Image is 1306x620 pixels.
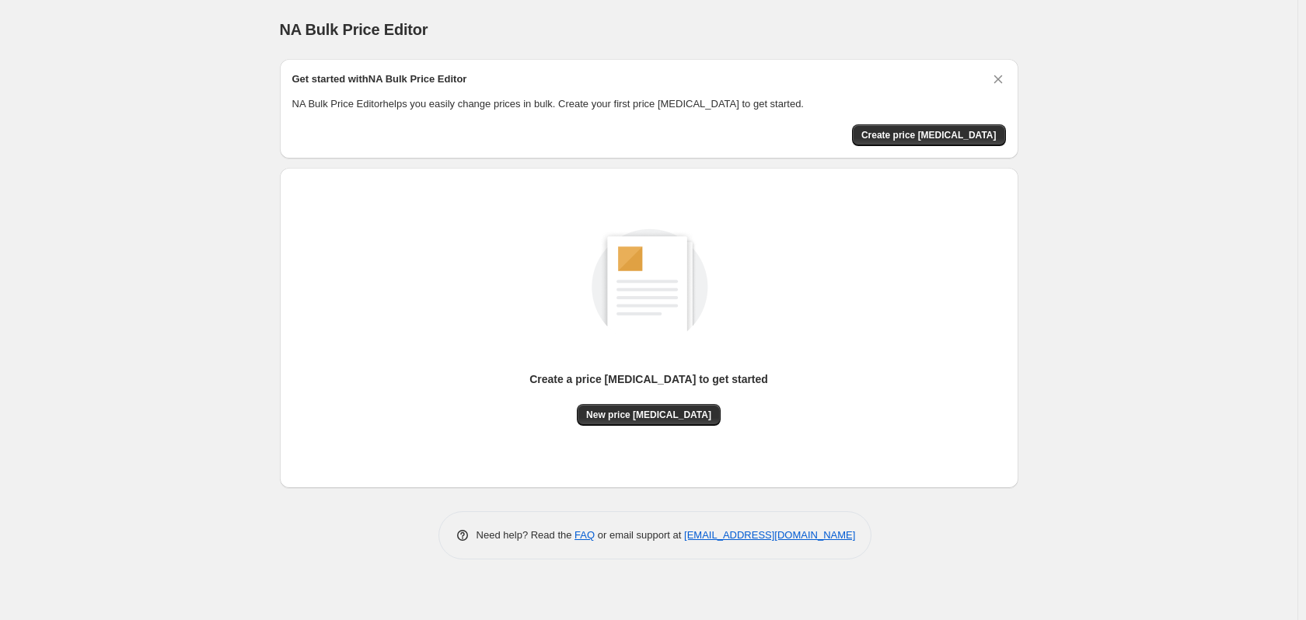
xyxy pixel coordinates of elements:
p: Create a price [MEDICAL_DATA] to get started [529,371,768,387]
span: or email support at [595,529,684,541]
button: Dismiss card [990,71,1006,87]
span: NA Bulk Price Editor [280,21,428,38]
button: Create price change job [852,124,1006,146]
p: NA Bulk Price Editor helps you easily change prices in bulk. Create your first price [MEDICAL_DAT... [292,96,1006,112]
span: Need help? Read the [477,529,575,541]
a: FAQ [574,529,595,541]
h2: Get started with NA Bulk Price Editor [292,71,467,87]
button: New price [MEDICAL_DATA] [577,404,721,426]
span: New price [MEDICAL_DATA] [586,409,711,421]
a: [EMAIL_ADDRESS][DOMAIN_NAME] [684,529,855,541]
span: Create price [MEDICAL_DATA] [861,129,997,141]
